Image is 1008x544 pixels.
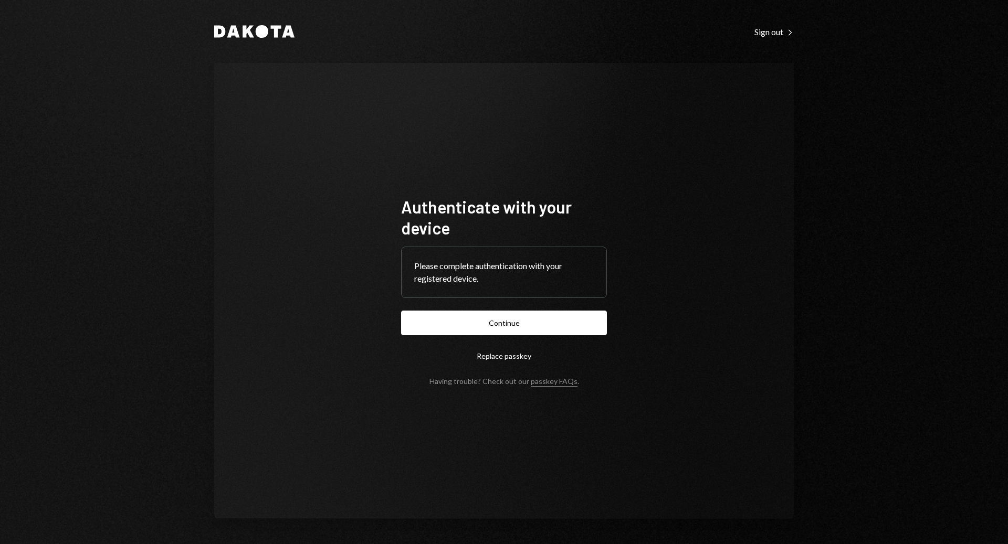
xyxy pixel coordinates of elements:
a: Sign out [754,26,794,37]
div: Having trouble? Check out our . [429,377,579,386]
h1: Authenticate with your device [401,196,607,238]
div: Please complete authentication with your registered device. [414,260,594,285]
a: passkey FAQs [531,377,577,387]
button: Replace passkey [401,344,607,368]
button: Continue [401,311,607,335]
div: Sign out [754,27,794,37]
